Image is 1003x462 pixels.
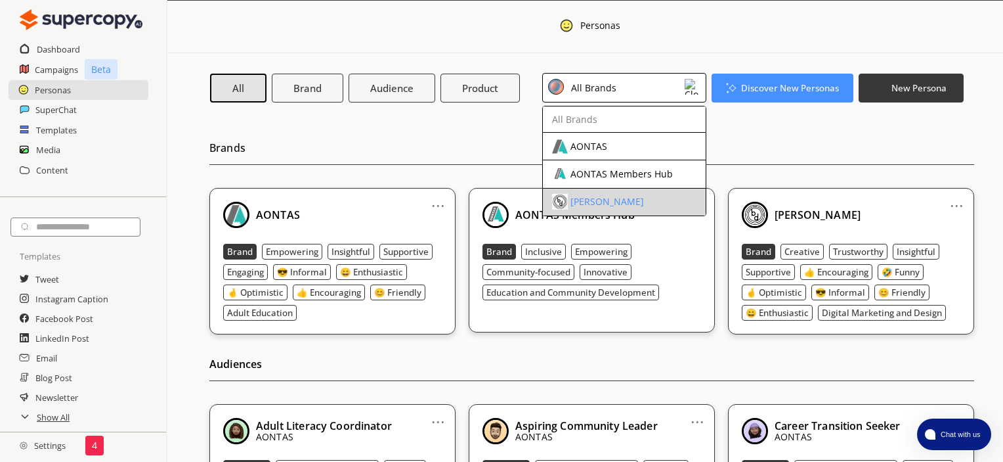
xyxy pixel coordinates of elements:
[209,138,974,165] h2: Brands
[570,141,607,152] div: AONTAS
[552,139,568,154] img: Close
[775,208,861,222] b: [PERSON_NAME]
[232,81,244,95] b: All
[575,246,628,258] b: Empowering
[486,246,512,258] b: Brand
[742,285,806,300] button: 🤞 Optimistic
[36,348,57,368] a: Email
[227,287,284,298] b: 🤞 Optimistic
[35,289,108,309] a: Instagram Caption
[262,244,322,260] button: Empowering
[482,285,659,300] button: Education and Community Development
[486,287,655,298] b: Education and Community Development
[897,246,935,258] b: Insightful
[515,208,635,222] b: AONTAS Members Hub
[552,114,597,125] div: All Brands
[35,329,89,348] a: LinkedIn Post
[36,140,60,160] a: Media
[822,307,942,319] b: Digital Marketing and Design
[293,81,322,95] b: Brand
[92,440,97,451] p: 4
[775,432,901,442] p: AONTAS
[552,166,568,182] img: Close
[570,196,644,207] div: [PERSON_NAME]
[340,266,403,278] b: 😄 Enthusiastic
[815,287,865,298] b: 😎 Informal
[482,418,509,444] img: Close
[893,244,939,260] button: Insightful
[859,74,964,103] button: New Persona
[227,266,264,278] b: Engaging
[35,60,78,80] a: Campaigns
[37,39,80,59] a: Dashboard
[584,266,628,278] b: Innovative
[878,287,926,298] b: 😊 Friendly
[548,79,564,95] img: Close
[712,74,854,103] button: Discover New Personas
[349,74,435,103] button: Audience
[521,244,566,260] button: Inclusive
[370,285,425,300] button: 😊 Friendly
[35,80,71,100] a: Personas
[331,246,370,258] b: Insightful
[431,411,445,422] a: ...
[227,246,253,258] b: Brand
[800,264,872,280] button: 👍 Encouraging
[935,429,983,440] span: Chat with us
[552,194,568,210] img: Close
[266,246,318,258] b: Empowering
[746,266,791,278] b: Supportive
[882,266,920,278] b: 🤣 Funny
[685,79,700,95] img: Close
[440,74,520,103] button: Product
[580,20,620,35] div: Personas
[223,305,297,321] button: Adult Education
[559,18,574,33] img: Close
[223,285,288,300] button: 🤞 Optimistic
[482,202,509,228] img: Close
[223,202,249,228] img: Close
[35,100,77,120] a: SuperChat
[742,418,768,444] img: Close
[874,285,929,300] button: 😊 Friendly
[742,305,813,321] button: 😄 Enthusiastic
[36,120,77,140] a: Templates
[35,368,72,388] a: Blog Post
[482,244,516,260] button: Brand
[482,264,574,280] button: Community-focused
[878,264,924,280] button: 🤣 Funny
[950,195,964,206] a: ...
[775,419,901,433] b: Career Transition Seeker
[256,432,392,442] p: AONTAS
[223,418,249,444] img: Close
[829,244,887,260] button: Trustworthy
[383,246,429,258] b: Supportive
[746,307,809,319] b: 😄 Enthusiastic
[891,82,947,94] b: New Persona
[277,266,327,278] b: 😎 Informal
[35,388,78,407] h2: Newsletter
[35,309,93,329] h2: Facebook Post
[37,407,70,427] a: Show All
[515,419,658,433] b: Aspiring Community Leader
[328,244,374,260] button: Insightful
[379,244,433,260] button: Supportive
[36,160,68,180] a: Content
[580,264,631,280] button: Innovative
[818,305,946,321] button: Digital Marketing and Design
[35,269,59,289] h2: Tweet
[691,411,704,422] a: ...
[223,244,257,260] button: Brand
[917,419,991,450] button: atlas-launcher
